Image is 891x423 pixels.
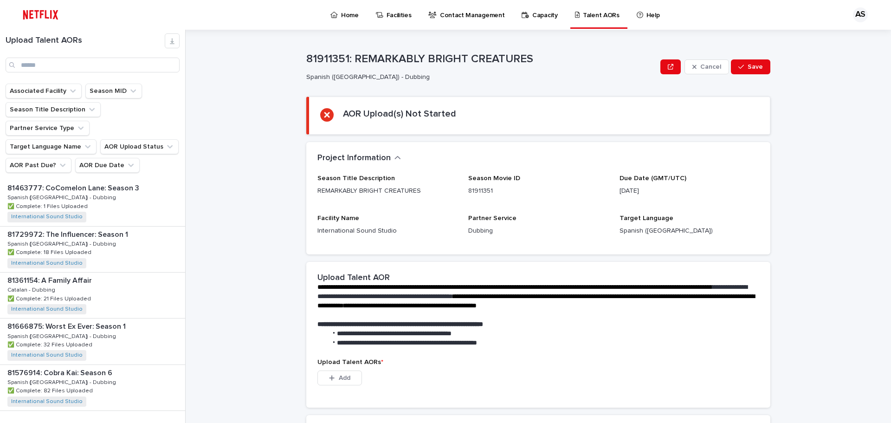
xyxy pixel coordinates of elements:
[11,260,83,267] a: International Sound Studio
[7,202,90,210] p: ✅ Complete: 1 Files Uploaded
[468,226,608,236] p: Dubbing
[700,64,721,70] span: Cancel
[6,102,101,117] button: Season Title Description
[7,320,128,331] p: 81666875: Worst Ex Ever: Season 1
[7,340,94,348] p: ✅ Complete: 32 Files Uploaded
[6,84,82,98] button: Associated Facility
[11,214,83,220] a: International Sound Studio
[7,247,93,256] p: ✅ Complete: 18 Files Uploaded
[11,398,83,405] a: International Sound Studio
[317,371,362,385] button: Add
[317,359,383,365] span: Upload Talent AORs
[6,139,97,154] button: Target Language Name
[468,186,608,196] p: 81911351
[317,186,457,196] p: REMARKABLY BRIGHT CREATURES
[75,158,140,173] button: AOR Due Date
[684,59,729,74] button: Cancel
[19,6,63,24] img: ifQbXi3ZQGMSEF7WDB7W
[11,306,83,312] a: International Sound Studio
[317,215,359,221] span: Facility Name
[317,153,401,163] button: Project Information
[620,175,686,182] span: Due Date (GMT/UTC)
[731,59,770,74] button: Save
[339,375,350,381] span: Add
[317,226,457,236] p: International Sound Studio
[7,386,95,394] p: ✅ Complete: 82 Files Uploaded
[306,73,653,81] p: Spanish ([GEOGRAPHIC_DATA]) - Dubbing
[6,158,71,173] button: AOR Past Due?
[7,332,118,340] p: Spanish ([GEOGRAPHIC_DATA]) - Dubbing
[468,215,517,221] span: Partner Service
[317,153,391,163] h2: Project Information
[7,228,130,239] p: 81729972: The Influencer: Season 1
[306,52,657,66] p: 81911351: REMARKABLY BRIGHT CREATURES
[7,193,118,201] p: Spanish ([GEOGRAPHIC_DATA]) - Dubbing
[7,294,93,302] p: ✅ Complete: 21 Files Uploaded
[7,239,118,247] p: Spanish ([GEOGRAPHIC_DATA]) - Dubbing
[343,108,456,119] h2: AOR Upload(s) Not Started
[6,121,90,136] button: Partner Service Type
[620,186,759,196] p: [DATE]
[6,36,165,46] h1: Upload Talent AORs
[11,352,83,358] a: International Sound Studio
[100,139,179,154] button: AOR Upload Status
[853,7,868,22] div: AS
[7,285,57,293] p: Catalan - Dubbing
[748,64,763,70] span: Save
[620,215,673,221] span: Target Language
[620,226,759,236] p: Spanish ([GEOGRAPHIC_DATA])
[7,274,94,285] p: 81361154: A Family Affair
[7,182,141,193] p: 81463777: CoComelon Lane: Season 3
[7,377,118,386] p: Spanish ([GEOGRAPHIC_DATA]) - Dubbing
[468,175,520,182] span: Season Movie ID
[6,58,180,72] input: Search
[317,175,395,182] span: Season Title Description
[317,273,390,283] h2: Upload Talent AOR
[7,367,114,377] p: 81576914: Cobra Kai: Season 6
[85,84,142,98] button: Season MID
